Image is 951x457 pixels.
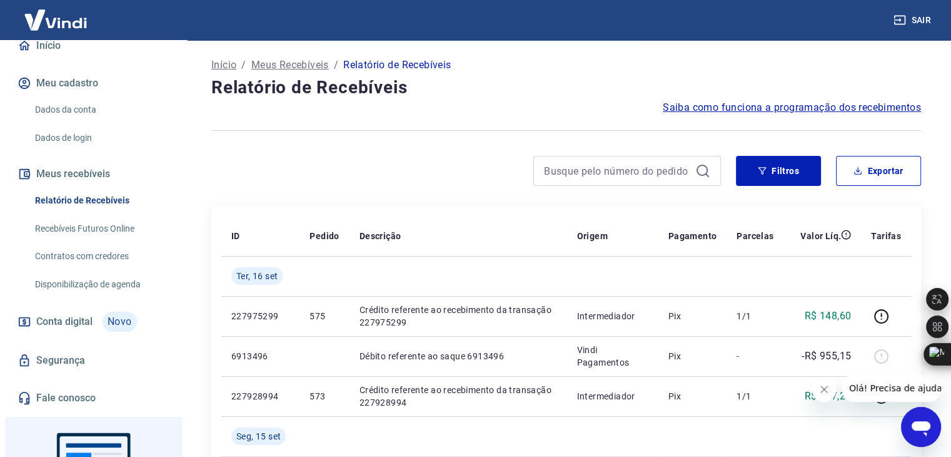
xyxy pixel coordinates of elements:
[842,374,941,402] iframe: Mensagem da empresa
[800,230,841,242] p: Valor Líq.
[15,307,172,337] a: Conta digitalNovo
[30,272,172,297] a: Disponibilização de agenda
[236,270,278,282] span: Ter, 16 set
[668,390,717,403] p: Pix
[836,156,921,186] button: Exportar
[737,350,773,362] p: -
[576,230,607,242] p: Origem
[334,58,338,73] p: /
[576,344,648,369] p: Vindi Pagamentos
[805,309,852,324] p: R$ 148,60
[30,97,172,123] a: Dados da conta
[30,125,172,151] a: Dados de login
[15,384,172,412] a: Fale conosco
[891,9,936,32] button: Sair
[30,188,172,213] a: Relatório de Recebíveis
[663,100,921,115] a: Saiba como funciona a programação dos recebimentos
[309,230,339,242] p: Pedido
[211,58,236,73] a: Início
[15,347,172,374] a: Segurança
[15,1,96,39] img: Vindi
[231,350,289,362] p: 6913496
[668,230,717,242] p: Pagamento
[309,310,339,322] p: 575
[8,9,105,19] span: Olá! Precisa de ajuda?
[544,162,690,180] input: Busque pelo número do pedido
[30,216,172,242] a: Recebíveis Futuros Online
[737,230,773,242] p: Parcelas
[241,58,246,73] p: /
[360,384,557,409] p: Crédito referente ao recebimento da transação 227928994
[901,407,941,447] iframe: Botão para abrir a janela de mensagens
[360,230,401,242] p: Descrição
[668,350,717,362] p: Pix
[668,310,717,322] p: Pix
[309,390,339,403] p: 573
[576,390,648,403] p: Intermediador
[736,156,821,186] button: Filtros
[211,75,921,100] h4: Relatório de Recebíveis
[231,310,289,322] p: 227975299
[30,244,172,269] a: Contratos com credores
[15,32,172,59] a: Início
[236,430,281,443] span: Seg, 15 set
[231,230,240,242] p: ID
[737,310,773,322] p: 1/1
[871,230,901,242] p: Tarifas
[805,389,852,404] p: R$ 127,21
[802,349,851,364] p: -R$ 955,15
[15,160,172,188] button: Meus recebíveis
[343,58,451,73] p: Relatório de Recebíveis
[231,390,289,403] p: 227928994
[15,69,172,97] button: Meu cadastro
[576,310,648,322] p: Intermediador
[251,58,329,73] a: Meus Recebíveis
[737,390,773,403] p: 1/1
[36,313,93,331] span: Conta digital
[103,312,137,332] span: Novo
[812,377,837,402] iframe: Fechar mensagem
[360,304,557,329] p: Crédito referente ao recebimento da transação 227975299
[360,350,557,362] p: Débito referente ao saque 6913496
